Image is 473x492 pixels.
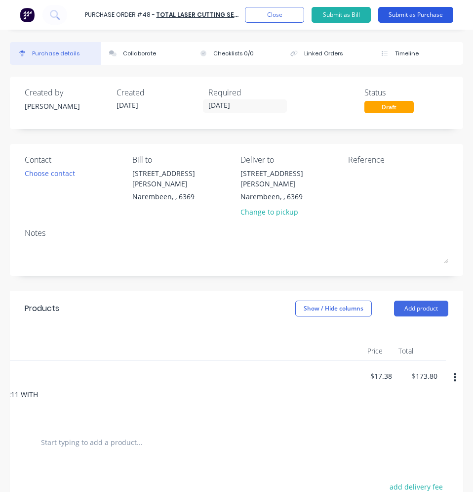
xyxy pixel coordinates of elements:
div: Linked Orders [304,49,343,58]
div: Purchase Order #48 - [85,10,155,19]
button: Add product [394,301,448,316]
div: Collaborate [123,49,156,58]
div: Status [364,87,448,98]
button: Submit as Bill [312,7,371,23]
div: Price [359,341,391,361]
a: TOTAL LASER CUTTING SERVICES [156,10,256,19]
div: Created [117,87,200,98]
input: Start typing to add a product... [40,432,189,452]
div: Checklists 0/0 [213,49,254,58]
div: Created by [25,87,109,98]
div: Choose contact [25,168,75,179]
div: Deliver to [240,154,341,166]
div: [STREET_ADDRESS][PERSON_NAME] [240,168,341,189]
div: Change to pickup [240,207,341,217]
div: Total [391,341,421,361]
button: Checklists 0/0 [191,42,282,65]
button: Submit as Purchase [378,7,453,23]
div: Products [25,303,59,314]
div: Contact [25,154,125,166]
button: Purchase details [10,42,101,65]
div: [STREET_ADDRESS][PERSON_NAME] [132,168,233,189]
div: Narembeen, , 6369 [240,191,341,202]
button: Close [245,7,304,23]
img: Factory [20,7,35,22]
div: [PERSON_NAME] [25,101,109,111]
div: Timeline [395,49,419,58]
div: Narembeen, , 6369 [132,191,233,202]
div: Notes [25,227,448,239]
div: Draft [364,101,414,113]
button: Show / Hide columns [295,301,372,316]
button: Collaborate [101,42,192,65]
div: Reference [348,154,448,166]
div: Required [208,87,292,98]
div: Purchase details [32,49,79,58]
button: Timeline [372,42,463,65]
div: Bill to [132,154,233,166]
button: Linked Orders [282,42,373,65]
